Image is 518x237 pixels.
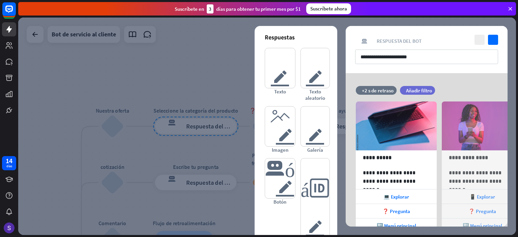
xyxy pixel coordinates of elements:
font: 🔙 Menú principal [377,223,416,229]
font: 📱 Explorar [469,194,495,200]
font: +2 s de retraso [362,87,394,94]
font: 3 [209,6,211,12]
font: ❓ Pregunta [468,208,496,214]
img: avance [356,101,437,150]
font: Suscríbete ahora [310,5,347,12]
font: días para obtener tu primer mes por $1 [216,6,301,12]
a: 14 días [2,156,16,170]
font: 🔙 Menú principal [463,223,502,229]
font: 💻 Explorar [383,194,409,200]
font: días [6,164,12,168]
button: Abrir el widget de chat LiveChat [5,3,26,23]
font: ❓ Pregunta [382,208,410,214]
font: Suscríbete en [175,6,204,12]
font: 14 [6,156,12,165]
font: respuesta del bot de bloqueo [355,38,373,44]
font: Añadir filtro [406,87,432,94]
font: Respuesta del bot [377,38,422,44]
